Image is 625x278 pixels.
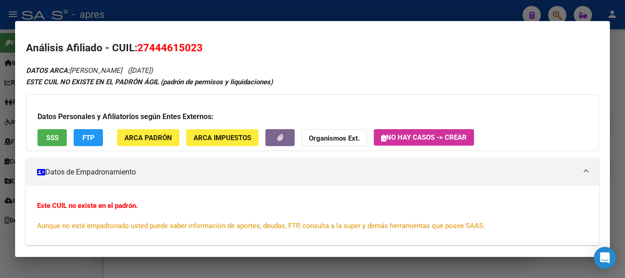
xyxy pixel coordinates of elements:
span: SSS [46,134,59,142]
button: ARCA Padrón [117,129,179,146]
button: FTP [74,129,103,146]
h3: Datos Personales y Afiliatorios según Entes Externos: [38,111,587,122]
button: No hay casos -> Crear [374,129,474,146]
span: ARCA Padrón [124,134,172,142]
div: Open Intercom Messenger [594,247,616,269]
span: ([DATE]) [128,66,153,75]
mat-expansion-panel-header: Datos de Empadronamiento [26,158,599,186]
span: FTP [82,134,95,142]
button: Organismos Ext. [302,129,367,146]
strong: DATOS ARCA: [26,66,70,75]
strong: Organismos Ext. [309,134,360,142]
button: SSS [38,129,67,146]
button: ARCA Impuestos [186,129,259,146]
span: Aunque no esté empadronado usted puede saber información de aportes, deudas, FTP, consulta a la s... [37,222,485,230]
div: Datos de Empadronamiento [26,186,599,245]
mat-panel-title: Datos de Empadronamiento [37,167,577,178]
span: ARCA Impuestos [194,134,251,142]
span: No hay casos -> Crear [381,133,467,142]
strong: ESTE CUIL NO EXISTE EN EL PADRÓN ÁGIL (padrón de permisos y liquidaciones) [26,78,273,86]
h2: Análisis Afiliado - CUIL: [26,40,599,56]
span: 27444615023 [137,42,203,54]
strong: Este CUIL no existe en el padrón. [37,202,138,210]
span: [PERSON_NAME] [26,66,122,75]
